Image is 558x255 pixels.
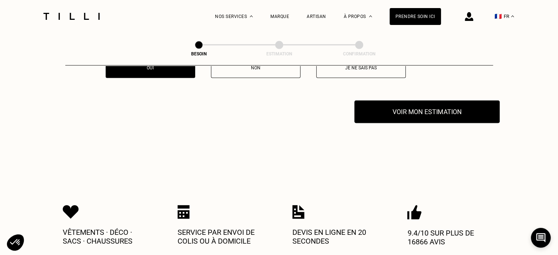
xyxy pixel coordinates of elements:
p: Non [215,65,296,70]
p: Je ne sais pas [320,65,402,70]
a: Marque [270,14,289,19]
p: Oui [110,65,191,70]
div: Confirmation [322,51,396,57]
div: Estimation [242,51,316,57]
p: 9.4/10 sur plus de 16866 avis [407,229,495,246]
img: Icon [407,205,422,220]
button: Oui [106,57,195,78]
a: Prendre soin ici [390,8,441,25]
p: Devis en ligne en 20 secondes [292,228,380,245]
img: Icon [178,205,190,219]
img: menu déroulant [511,15,514,17]
div: Besoin [162,51,236,57]
a: Artisan [307,14,326,19]
img: Menu déroulant [250,15,253,17]
img: Menu déroulant à propos [369,15,372,17]
button: Je ne sais pas [316,57,406,78]
img: Icon [63,205,79,219]
img: Logo du service de couturière Tilli [41,13,102,20]
img: icône connexion [465,12,473,21]
span: 🇫🇷 [495,13,502,20]
button: Voir mon estimation [354,101,500,123]
img: Icon [292,205,304,219]
button: Non [211,57,300,78]
p: Service par envoi de colis ou à domicile [178,228,266,245]
p: Vêtements · Déco · Sacs · Chaussures [63,228,151,245]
